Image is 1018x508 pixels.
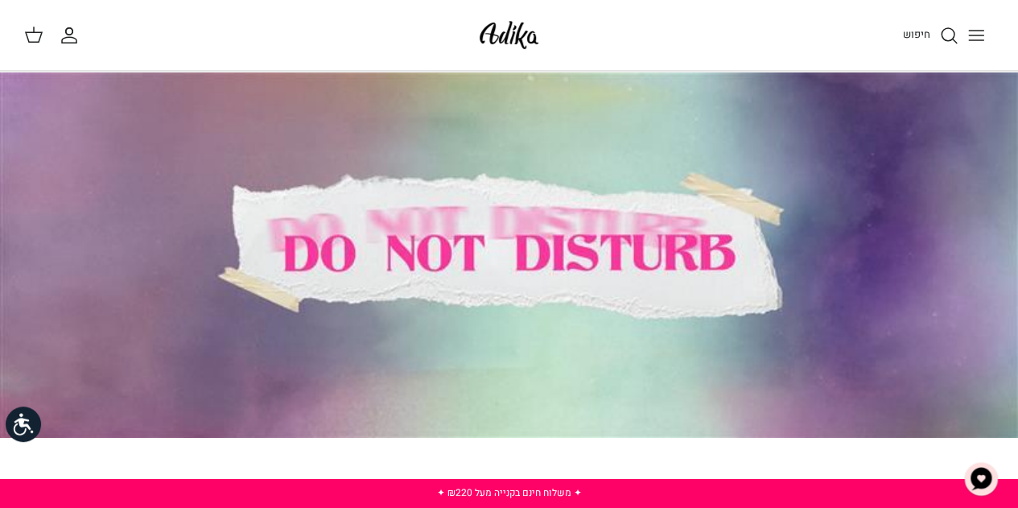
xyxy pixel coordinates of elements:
img: Adika IL [475,16,543,54]
a: ✦ משלוח חינם בקנייה מעל ₪220 ✦ [437,485,582,500]
button: צ'אט [957,455,1005,503]
a: חיפוש [903,26,958,45]
a: החשבון שלי [60,26,85,45]
span: חיפוש [903,27,930,42]
button: Toggle menu [958,18,994,53]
